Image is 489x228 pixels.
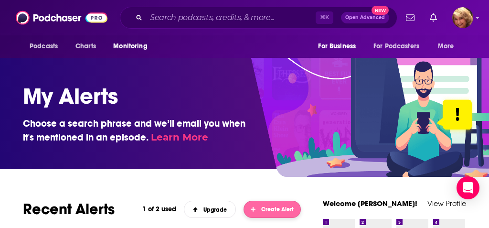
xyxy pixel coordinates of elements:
[402,10,418,26] a: Show notifications dropdown
[106,37,159,55] button: open menu
[16,9,107,27] img: Podchaser - Follow, Share and Rate Podcasts
[23,200,135,218] h2: Recent Alerts
[311,37,368,55] button: open menu
[367,37,433,55] button: open menu
[372,6,389,15] span: New
[373,40,419,53] span: For Podcasters
[345,15,385,20] span: Open Advanced
[151,131,208,143] a: Learn More
[323,199,417,208] a: Welcome [PERSON_NAME]!
[452,7,473,28] img: User Profile
[142,205,176,213] p: 1 of 2 used
[316,11,333,24] span: ⌘ K
[438,40,454,53] span: More
[184,201,236,218] a: Upgrade
[146,10,316,25] input: Search podcasts, credits, & more...
[426,10,441,26] a: Show notifications dropdown
[23,37,70,55] button: open menu
[251,206,294,213] span: Create Alert
[318,40,356,53] span: For Business
[23,117,252,144] h3: Choose a search phrase and we’ll email you when it's mentioned in an episode.
[244,201,301,218] button: Create Alert
[23,82,458,110] h1: My Alerts
[69,37,102,55] a: Charts
[341,12,389,23] button: Open AdvancedNew
[457,176,479,199] div: Open Intercom Messenger
[75,40,96,53] span: Charts
[120,7,397,29] div: Search podcasts, credits, & more...
[452,7,473,28] button: Show profile menu
[427,199,466,208] a: View Profile
[193,206,227,213] span: Upgrade
[431,37,466,55] button: open menu
[113,40,147,53] span: Monitoring
[30,40,58,53] span: Podcasts
[452,7,473,28] span: Logged in as SuzNiles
